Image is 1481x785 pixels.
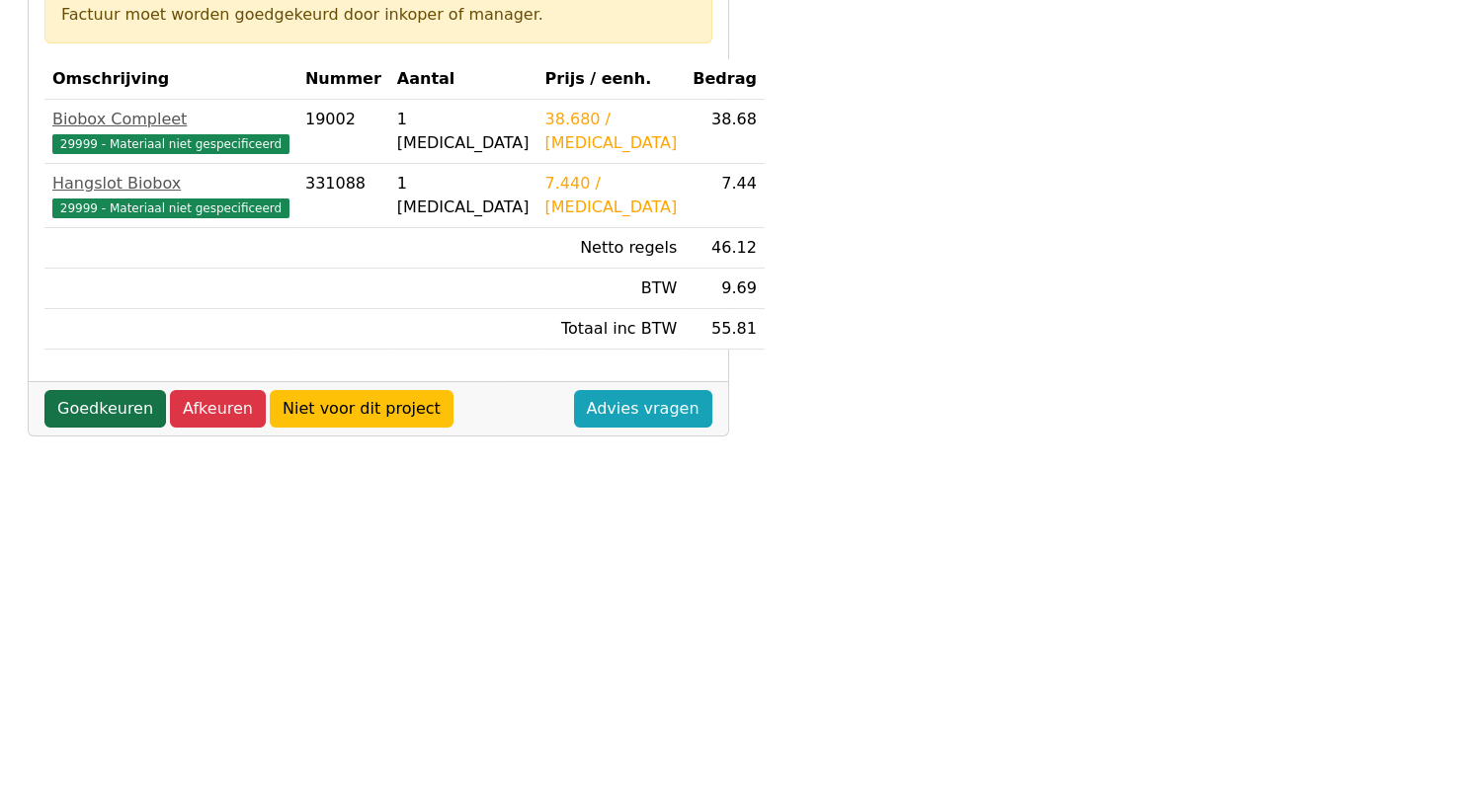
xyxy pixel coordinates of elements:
a: Advies vragen [574,390,712,428]
div: 38.680 / [MEDICAL_DATA] [545,108,678,155]
td: 9.69 [685,269,765,309]
div: 1 [MEDICAL_DATA] [397,108,530,155]
a: Afkeuren [170,390,266,428]
td: 46.12 [685,228,765,269]
td: 38.68 [685,100,765,164]
a: Biobox Compleet29999 - Materiaal niet gespecificeerd [52,108,289,155]
th: Nummer [297,59,389,100]
td: BTW [537,269,686,309]
th: Omschrijving [44,59,297,100]
a: Goedkeuren [44,390,166,428]
span: 29999 - Materiaal niet gespecificeerd [52,134,289,154]
a: Niet voor dit project [270,390,453,428]
div: Factuur moet worden goedgekeurd door inkoper of manager. [61,3,696,27]
a: Hangslot Biobox29999 - Materiaal niet gespecificeerd [52,172,289,219]
td: Netto regels [537,228,686,269]
div: Biobox Compleet [52,108,289,131]
td: 19002 [297,100,389,164]
th: Prijs / eenh. [537,59,686,100]
th: Aantal [389,59,537,100]
div: 1 [MEDICAL_DATA] [397,172,530,219]
td: 7.44 [685,164,765,228]
td: 55.81 [685,309,765,350]
td: Totaal inc BTW [537,309,686,350]
div: 7.440 / [MEDICAL_DATA] [545,172,678,219]
td: 331088 [297,164,389,228]
div: Hangslot Biobox [52,172,289,196]
span: 29999 - Materiaal niet gespecificeerd [52,198,289,218]
th: Bedrag [685,59,765,100]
